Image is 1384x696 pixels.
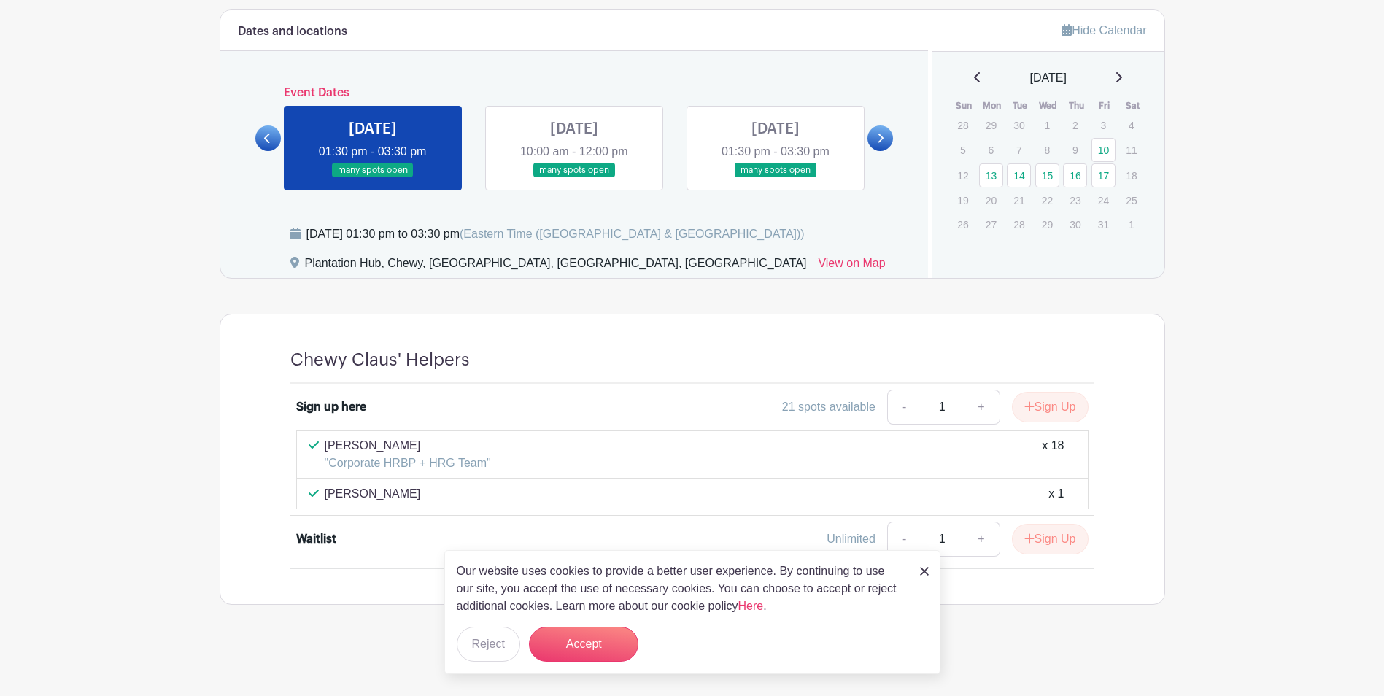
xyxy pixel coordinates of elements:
a: Here [738,600,764,612]
div: x 1 [1048,485,1064,503]
img: close_button-5f87c8562297e5c2d7936805f587ecaba9071eb48480494691a3f1689db116b3.svg [920,567,929,576]
p: 5 [951,139,975,161]
p: 4 [1119,114,1143,136]
h4: Chewy Claus' Helpers [290,349,470,371]
a: 17 [1091,163,1116,187]
div: Sign up here [296,398,366,416]
p: 6 [979,139,1003,161]
span: [DATE] [1030,69,1067,87]
th: Thu [1062,98,1091,113]
a: 10 [1091,138,1116,162]
a: 16 [1063,163,1087,187]
div: [DATE] 01:30 pm to 03:30 pm [306,225,805,243]
a: 14 [1007,163,1031,187]
th: Tue [1006,98,1035,113]
a: 13 [979,163,1003,187]
div: Plantation Hub, Chewy, [GEOGRAPHIC_DATA], [GEOGRAPHIC_DATA], [GEOGRAPHIC_DATA] [305,255,807,278]
p: 25 [1119,189,1143,212]
p: 1 [1119,213,1143,236]
p: 1 [1035,114,1059,136]
div: x 18 [1042,437,1064,472]
p: 26 [951,213,975,236]
p: 20 [979,189,1003,212]
p: [PERSON_NAME] [325,437,491,455]
p: 12 [951,164,975,187]
p: 27 [979,213,1003,236]
h6: Dates and locations [238,25,347,39]
p: 29 [1035,213,1059,236]
div: Unlimited [827,530,875,548]
div: 21 spots available [782,398,875,416]
a: + [963,390,1000,425]
p: 28 [1007,213,1031,236]
a: + [963,522,1000,557]
a: - [887,390,921,425]
p: 30 [1007,114,1031,136]
p: 24 [1091,189,1116,212]
p: 31 [1091,213,1116,236]
p: Our website uses cookies to provide a better user experience. By continuing to use our site, you ... [457,562,905,615]
p: 29 [979,114,1003,136]
p: 22 [1035,189,1059,212]
p: 2 [1063,114,1087,136]
a: - [887,522,921,557]
th: Sun [950,98,978,113]
button: Reject [457,627,520,662]
th: Mon [978,98,1007,113]
h6: Event Dates [281,86,868,100]
button: Sign Up [1012,392,1089,422]
p: 18 [1119,164,1143,187]
p: [PERSON_NAME] [325,485,421,503]
a: 15 [1035,163,1059,187]
div: Waitlist [296,530,336,548]
th: Fri [1091,98,1119,113]
button: Accept [529,627,638,662]
button: Sign Up [1012,524,1089,554]
p: 11 [1119,139,1143,161]
p: 7 [1007,139,1031,161]
th: Sat [1118,98,1147,113]
p: 23 [1063,189,1087,212]
p: 8 [1035,139,1059,161]
p: 30 [1063,213,1087,236]
p: 9 [1063,139,1087,161]
p: 3 [1091,114,1116,136]
p: "Corporate HRBP + HRG Team" [325,455,491,472]
p: 19 [951,189,975,212]
span: (Eastern Time ([GEOGRAPHIC_DATA] & [GEOGRAPHIC_DATA])) [460,228,805,240]
a: View on Map [818,255,885,278]
p: 28 [951,114,975,136]
p: 21 [1007,189,1031,212]
th: Wed [1035,98,1063,113]
a: Hide Calendar [1062,24,1146,36]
